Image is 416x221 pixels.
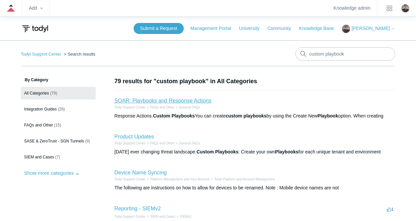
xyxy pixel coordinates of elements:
[150,215,175,218] a: SIEM and Cases
[114,148,395,155] div: [DATE] ever changing threat landscape. : Create your own for each unique tenant and environment
[295,47,395,61] input: Search
[150,177,210,181] a: Platform Management and Your Account
[114,177,146,181] a: Todyl Support Center
[275,149,298,154] em: Playbooks
[21,77,96,83] h3: By Category
[210,177,275,182] li: Todyl Platform and Account Management
[352,26,390,31] span: [PERSON_NAME]
[24,123,53,127] span: FAQs and Other
[54,123,61,127] span: (15)
[179,106,200,109] a: General FAQs
[114,141,146,145] a: Todyl Support Center
[387,207,393,212] span: 1
[114,184,395,191] div: The following are instructions on how to allow for devices to be renamed. Note : Mobile device na...
[21,103,96,115] a: Integration Guides (26)
[24,139,84,143] span: SASE & ZeroTrust - SGN Tunnels
[267,25,298,32] a: Community
[114,177,146,182] li: Todyl Support Center
[55,155,60,159] span: (7)
[134,23,184,34] a: Submit a Request
[21,167,83,179] button: Show more categories
[21,87,96,100] a: All Categories (79)
[150,106,174,109] a: FAQs and Other
[146,105,174,110] li: FAQs and Other
[114,98,211,104] a: SOAR: Playbooks and Response Actions
[146,177,210,182] li: Platform Management and Your Account
[21,52,63,57] li: Todyl Support Center
[29,6,43,10] zd-hc-trigger: Add
[50,91,57,96] span: (79)
[174,141,200,146] li: General FAQs
[62,52,95,57] li: Search results
[401,4,409,12] zd-hc-trigger: Click your profile icon to open the profile menu
[190,25,238,32] a: Management Portal
[175,214,191,219] li: SIEMv2
[401,4,409,12] img: user avatar
[239,25,266,32] a: University
[114,206,161,211] a: Reporting - SIEMv2
[21,135,96,147] a: SASE & ZeroTrust - SGN Tunnels (9)
[24,155,54,159] span: SIEM and Cases
[180,215,191,218] a: SIEMv2
[85,139,90,143] span: (9)
[58,107,65,111] span: (26)
[24,107,57,111] span: Integration Guides
[226,113,266,118] em: custom playbooks
[146,141,174,146] li: FAQs and Other
[150,141,174,145] a: FAQs and Other
[21,151,96,163] a: SIEM and Cases (7)
[21,119,96,131] a: FAQs and Other (15)
[174,105,200,110] li: General FAQs
[114,170,166,175] a: Device Name Syncing
[214,177,275,181] a: Todyl Platform and Account Management
[24,91,49,96] span: All Categories
[299,25,341,32] a: Knowledge Base
[179,141,200,145] a: General FAQs
[114,106,146,109] a: Todyl Support Center
[342,25,395,33] button: [PERSON_NAME]
[146,214,175,219] li: SIEM and Cases
[153,113,195,118] em: Custom Playbooks
[334,6,370,10] a: Knowledge admin
[114,77,395,86] h1: 79 results for "custom playbook" in All Categories
[197,149,239,154] em: Custom Playbooks
[21,52,61,57] a: Todyl Support Center
[114,105,146,110] li: Todyl Support Center
[317,113,338,118] em: Playbook
[114,215,146,218] a: Todyl Support Center
[21,23,49,35] img: Todyl Support Center Help Center home page
[114,214,146,219] li: Todyl Support Center
[114,112,395,119] div: Response Actions. You can create by using the Create New option. When creating
[114,134,154,139] a: Product Updates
